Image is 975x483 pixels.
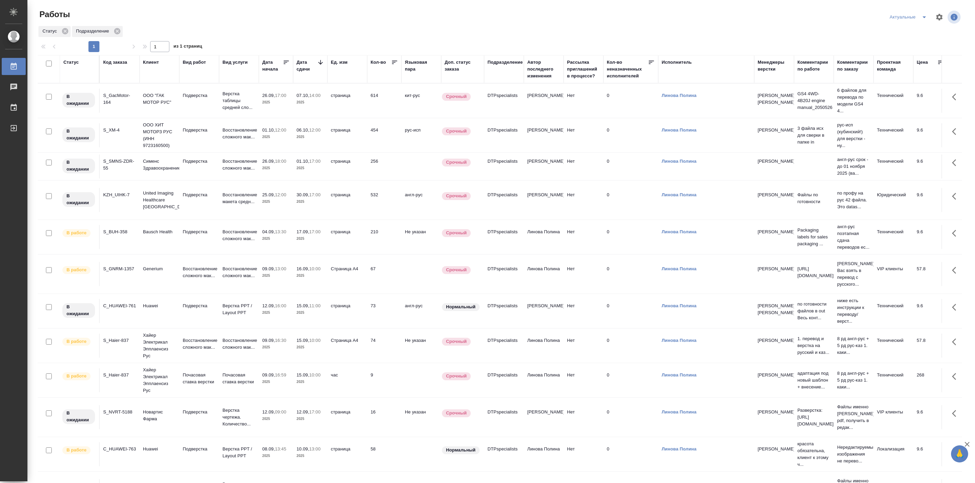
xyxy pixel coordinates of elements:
p: В ожидании [67,304,91,317]
p: 17:00 [309,409,321,414]
div: Комментарии по работе [797,59,830,73]
p: Generium [143,265,176,272]
p: Срочный [446,128,467,135]
td: 9.6 [913,188,948,212]
a: Линова Полина [662,229,697,234]
td: 0 [603,89,658,113]
div: Статус [38,26,71,37]
p: 17:00 [309,192,321,197]
p: 2025 [297,165,324,172]
p: 2025 [297,416,324,422]
td: кит-рус [401,89,441,113]
div: Кол-во [371,59,386,66]
p: Срочный [446,230,467,236]
td: 454 [367,123,401,147]
div: Исполнитель выполняет работу [62,337,96,346]
td: 16 [367,405,401,429]
p: [PERSON_NAME] Вас взять в перевод с русского... [837,260,870,288]
p: 10:00 [309,338,321,343]
td: DTPspecialists [484,334,524,358]
td: 0 [603,154,658,178]
td: 614 [367,89,401,113]
td: страница [327,89,367,113]
p: Почасовая ставка верстки [183,372,216,385]
p: Верстка чертежа. Количество... [222,407,255,428]
td: Технический [874,368,913,392]
div: Менеджеры верстки [758,59,791,73]
td: Не указан [401,334,441,358]
p: Подверстка [183,158,216,165]
p: В ожидании [67,410,91,423]
p: Восстановление сложного мак... [222,127,255,140]
td: 256 [367,154,401,178]
p: ниже есть инструкции к переводу/верст... [837,297,870,325]
td: DTPspecialists [484,299,524,323]
p: 01.10, [262,127,275,133]
p: 2025 [262,309,290,316]
p: 6 файлов для перевода по модели GS4 4... [837,87,870,114]
p: 13:30 [275,229,286,234]
td: [PERSON_NAME] [524,154,564,178]
div: S_SMNS-ZDR-55 [103,158,136,172]
p: 8 рд англ-рус + 5 рд рус-каз 1. каки... [837,335,870,356]
p: Верстка PPT / Layout PPT [222,302,255,316]
p: 07.10, [297,93,309,98]
p: Срочный [446,338,467,345]
div: S_BUH-358 [103,228,136,235]
td: DTPspecialists [484,405,524,429]
p: Подверстка [183,92,216,99]
td: час [327,368,367,392]
p: [PERSON_NAME] [758,409,791,416]
p: 17:00 [309,229,321,234]
td: Нет [564,89,603,113]
a: Линова Полина [662,338,697,343]
div: Дата сдачи [297,59,317,73]
p: [PERSON_NAME] [758,127,791,134]
div: Исполнитель назначен, приступать к работе пока рано [62,127,96,143]
td: Нет [564,368,603,392]
button: Здесь прячутся важные кнопки [948,89,964,105]
p: 16.09, [297,266,309,271]
p: 01.10, [297,159,309,164]
div: S_XM-4 [103,127,136,134]
td: страница [327,405,367,429]
p: Файлы по готовности [797,191,830,205]
div: Исполнитель назначен, приступать к работе пока рано [62,191,96,208]
button: Здесь прячутся важные кнопки [948,368,964,385]
div: Клиент [143,59,159,66]
button: Здесь прячутся важные кнопки [948,225,964,241]
td: [PERSON_NAME] [524,405,564,429]
div: Исполнитель назначен, приступать к работе пока рано [62,92,96,108]
a: Линова Полина [662,409,697,414]
td: Не указан [401,225,441,249]
td: DTPspecialists [484,188,524,212]
td: 532 [367,188,401,212]
div: Языковая пара [405,59,438,73]
td: DTPspecialists [484,368,524,392]
p: 2025 [297,344,324,351]
div: Вид работ [183,59,206,66]
p: Bausch Health [143,228,176,235]
p: 26.09, [262,159,275,164]
div: Подразделение [487,59,523,66]
div: S_Haier-837 [103,337,136,344]
div: S_NVRT-5188 [103,409,136,416]
p: GS4 4WD-4B20J engine manual_2050526 [797,90,830,111]
p: В ожидании [67,128,91,141]
p: Файлы именно [PERSON_NAME] pdf, получить в редак... [837,404,870,431]
td: 0 [603,368,658,392]
div: S_GacMotor-164 [103,92,136,106]
p: 1. перевод и верстка на русский и каз... [797,335,830,356]
p: Подверстка [183,127,216,134]
td: Нет [564,334,603,358]
p: 15.09, [297,338,309,343]
div: Статус [63,59,79,66]
button: Здесь прячутся важные кнопки [948,123,964,140]
td: DTPspecialists [484,154,524,178]
p: 09:00 [275,409,286,414]
td: Нет [564,225,603,249]
div: split button [888,12,931,23]
p: 2025 [262,379,290,385]
td: Технический [874,123,913,147]
td: рус-исп [401,123,441,147]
